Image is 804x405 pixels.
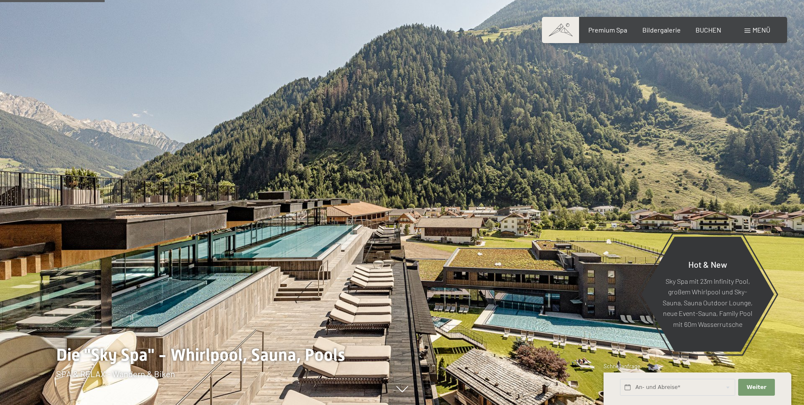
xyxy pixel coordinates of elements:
button: Weiter [738,379,774,396]
span: Menü [753,26,770,34]
span: Hot & New [688,259,727,269]
p: Sky Spa mit 23m Infinity Pool, großem Whirlpool und Sky-Sauna, Sauna Outdoor Lounge, neue Event-S... [662,275,753,329]
a: Premium Spa [588,26,627,34]
span: Weiter [747,383,766,391]
span: Schnellanfrage [604,363,640,370]
a: Hot & New Sky Spa mit 23m Infinity Pool, großem Whirlpool und Sky-Sauna, Sauna Outdoor Lounge, ne... [641,236,774,352]
a: Bildergalerie [642,26,681,34]
a: BUCHEN [696,26,721,34]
